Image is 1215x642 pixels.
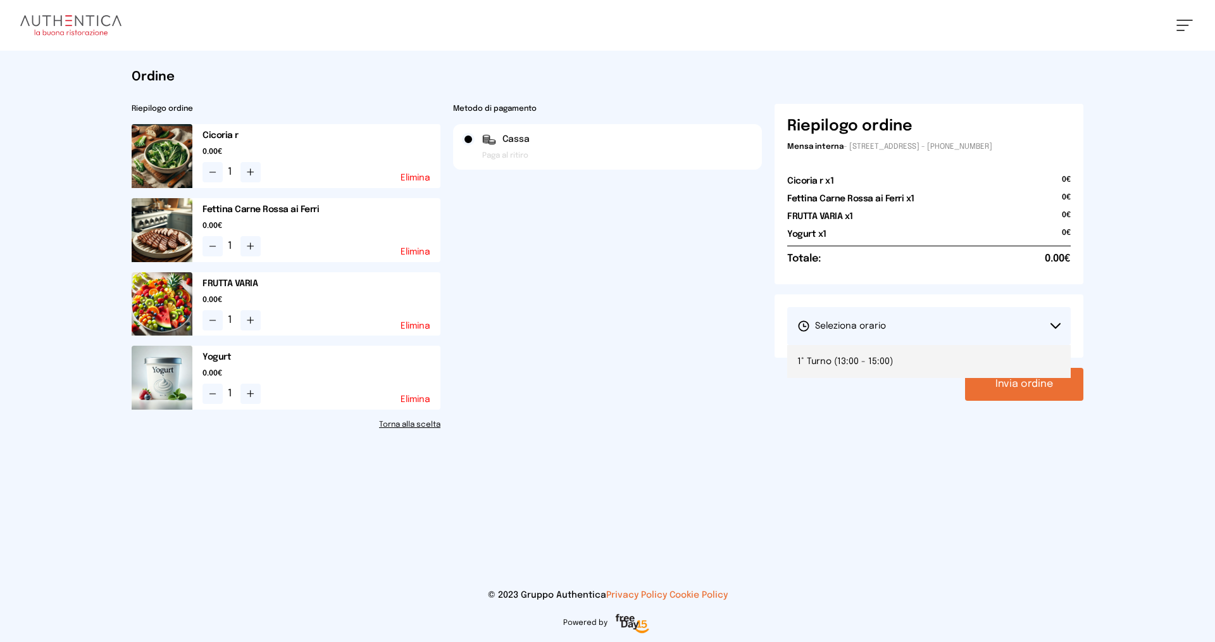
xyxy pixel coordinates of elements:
button: Seleziona orario [787,307,1071,345]
span: Seleziona orario [797,320,886,332]
img: logo-freeday.3e08031.png [613,612,652,637]
button: Invia ordine [965,368,1083,401]
span: Powered by [563,618,607,628]
a: Privacy Policy [606,591,667,600]
p: © 2023 Gruppo Authentica [20,589,1195,601]
a: Cookie Policy [670,591,728,600]
span: 1° Turno (13:00 - 15:00) [797,355,893,368]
